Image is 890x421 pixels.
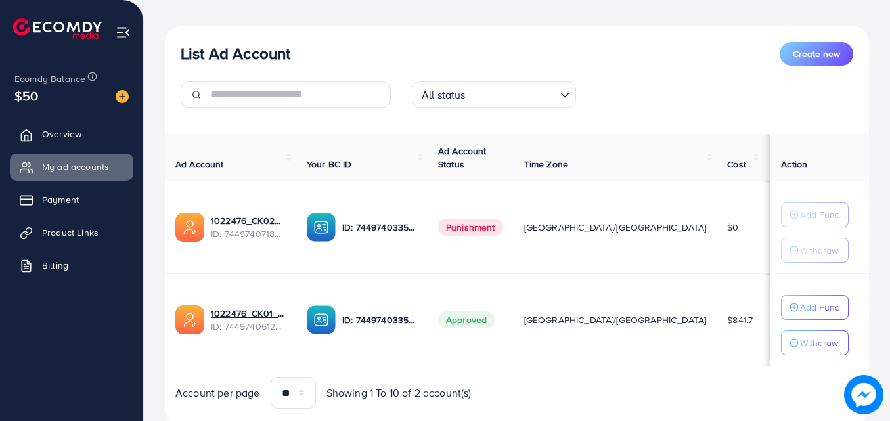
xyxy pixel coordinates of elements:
[14,86,38,105] span: $50
[800,207,840,223] p: Add Fund
[10,121,133,147] a: Overview
[42,226,99,239] span: Product Links
[419,85,468,104] span: All status
[800,299,840,315] p: Add Fund
[438,219,503,236] span: Punishment
[342,219,417,235] p: ID: 7449740335716761616
[800,242,838,258] p: Withdraw
[342,312,417,328] p: ID: 7449740335716761616
[42,259,68,272] span: Billing
[10,187,133,213] a: Payment
[307,158,352,171] span: Your BC ID
[438,311,495,328] span: Approved
[14,72,85,85] span: Ecomdy Balance
[175,305,204,334] img: ic-ads-acc.e4c84228.svg
[211,214,286,241] div: <span class='underline'>1022476_CK02_1734527935209</span></br>7449740718454915089
[10,252,133,278] a: Billing
[524,158,568,171] span: Time Zone
[42,193,79,206] span: Payment
[211,214,286,227] a: 1022476_CK02_1734527935209
[781,202,849,227] button: Add Fund
[781,158,807,171] span: Action
[800,335,838,351] p: Withdraw
[524,221,707,234] span: [GEOGRAPHIC_DATA]/[GEOGRAPHIC_DATA]
[793,47,840,60] span: Create new
[524,313,707,326] span: [GEOGRAPHIC_DATA]/[GEOGRAPHIC_DATA]
[307,305,336,334] img: ic-ba-acc.ded83a64.svg
[412,81,576,108] div: Search for option
[211,307,286,320] a: 1022476_CK01_1734527903320
[326,386,472,401] span: Showing 1 To 10 of 2 account(s)
[42,127,81,141] span: Overview
[211,320,286,333] span: ID: 7449740612842192912
[438,144,487,171] span: Ad Account Status
[10,154,133,180] a: My ad accounts
[13,18,102,39] img: logo
[116,90,129,103] img: image
[10,219,133,246] a: Product Links
[781,295,849,320] button: Add Fund
[781,330,849,355] button: Withdraw
[847,378,879,410] img: image
[181,44,290,63] h3: List Ad Account
[727,158,746,171] span: Cost
[42,160,109,173] span: My ad accounts
[116,25,131,40] img: menu
[175,213,204,242] img: ic-ads-acc.e4c84228.svg
[211,307,286,334] div: <span class='underline'>1022476_CK01_1734527903320</span></br>7449740612842192912
[470,83,555,104] input: Search for option
[211,227,286,240] span: ID: 7449740718454915089
[727,313,753,326] span: $841.7
[780,42,853,66] button: Create new
[175,158,224,171] span: Ad Account
[781,238,849,263] button: Withdraw
[307,213,336,242] img: ic-ba-acc.ded83a64.svg
[175,386,260,401] span: Account per page
[727,221,738,234] span: $0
